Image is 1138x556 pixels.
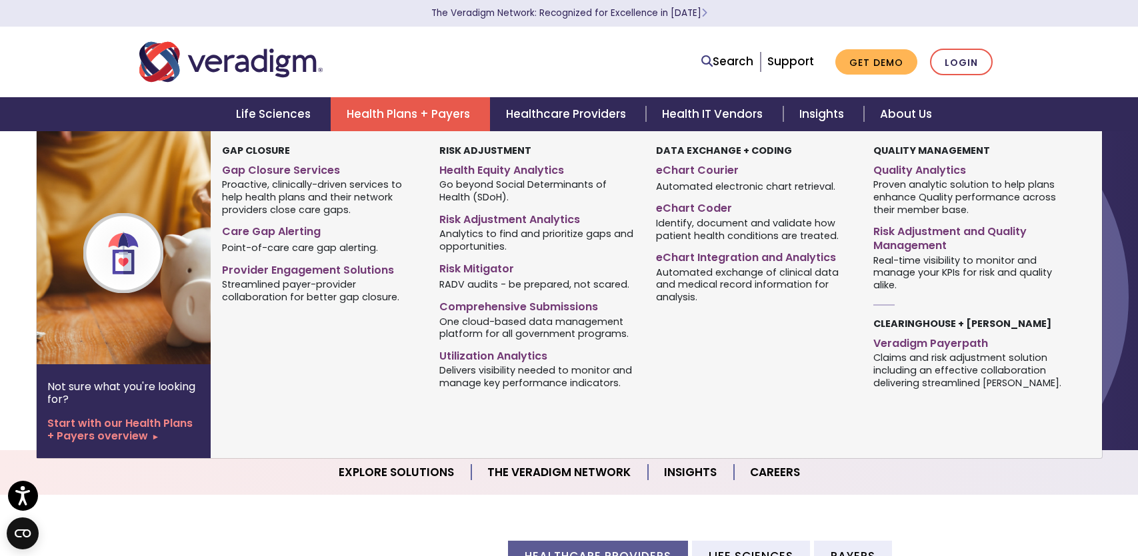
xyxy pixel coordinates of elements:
span: Go beyond Social Determinants of Health (SDoH). [439,178,636,204]
img: Veradigm logo [139,40,323,84]
span: Automated exchange of clinical data and medical record information for analysis. [656,265,853,304]
strong: Data Exchange + Coding [656,144,792,157]
a: Veradigm Payerpath [873,332,1070,351]
span: Automated electronic chart retrieval. [656,179,835,192]
span: Claims and risk adjustment solution including an effective collaboration delivering streamlined [... [873,351,1070,390]
a: Insights [783,97,864,131]
a: Risk Adjustment Analytics [439,208,636,227]
span: Learn More [701,7,707,19]
a: eChart Integration and Analytics [656,246,853,265]
a: The Veradigm Network: Recognized for Excellence in [DATE]Learn More [431,7,707,19]
span: Proven analytic solution to help plans enhance Quality performance across their member base. [873,178,1070,216]
a: eChart Courier [656,158,853,178]
a: Risk Adjustment and Quality Management [873,220,1070,253]
a: Start with our Health Plans + Payers overview [47,417,200,442]
p: Not sure what you're looking for? [47,380,200,406]
a: Health Equity Analytics [439,158,636,178]
a: Get Demo [835,49,917,75]
a: Health IT Vendors [646,97,783,131]
a: Explore Solutions [323,455,471,489]
a: Health Plans + Payers [331,97,490,131]
strong: Clearinghouse + [PERSON_NAME] [873,317,1051,330]
span: Point-of-care care gap alerting. [222,241,378,254]
a: Comprehensive Submissions [439,295,636,314]
strong: Quality Management [873,144,990,157]
a: Search [701,53,753,71]
span: Analytics to find and prioritize gaps and opportunities. [439,227,636,253]
a: Care Gap Alerting [222,220,419,239]
a: Login [930,49,993,76]
img: Health Plan Payers [37,131,251,364]
span: Real-time visibility to monitor and manage your KPIs for risk and quality alike. [873,253,1070,292]
a: Quality Analytics [873,158,1070,178]
a: Healthcare Providers [490,97,646,131]
a: Support [767,53,814,69]
a: eChart Coder [656,196,853,216]
span: RADV audits - be prepared, not scared. [439,278,629,291]
a: Insights [648,455,734,489]
a: The Veradigm Network [471,455,648,489]
span: Streamlined payer-provider collaboration for better gap closure. [222,278,419,304]
a: About Us [864,97,948,131]
a: Utilization Analytics [439,344,636,364]
strong: Gap Closure [222,144,290,157]
button: Open CMP widget [7,517,39,549]
span: Identify, document and validate how patient health conditions are treated. [656,216,853,242]
a: Careers [734,455,816,489]
span: Delivers visibility needed to monitor and manage key performance indicators. [439,364,636,390]
a: Provider Engagement Solutions [222,258,419,278]
a: Life Sciences [220,97,331,131]
a: Risk Mitigator [439,257,636,276]
span: One cloud-based data management platform for all government programs. [439,314,636,340]
span: Proactive, clinically-driven services to help health plans and their network providers close care... [222,178,419,216]
strong: Risk Adjustment [439,144,531,157]
a: Gap Closure Services [222,158,419,178]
